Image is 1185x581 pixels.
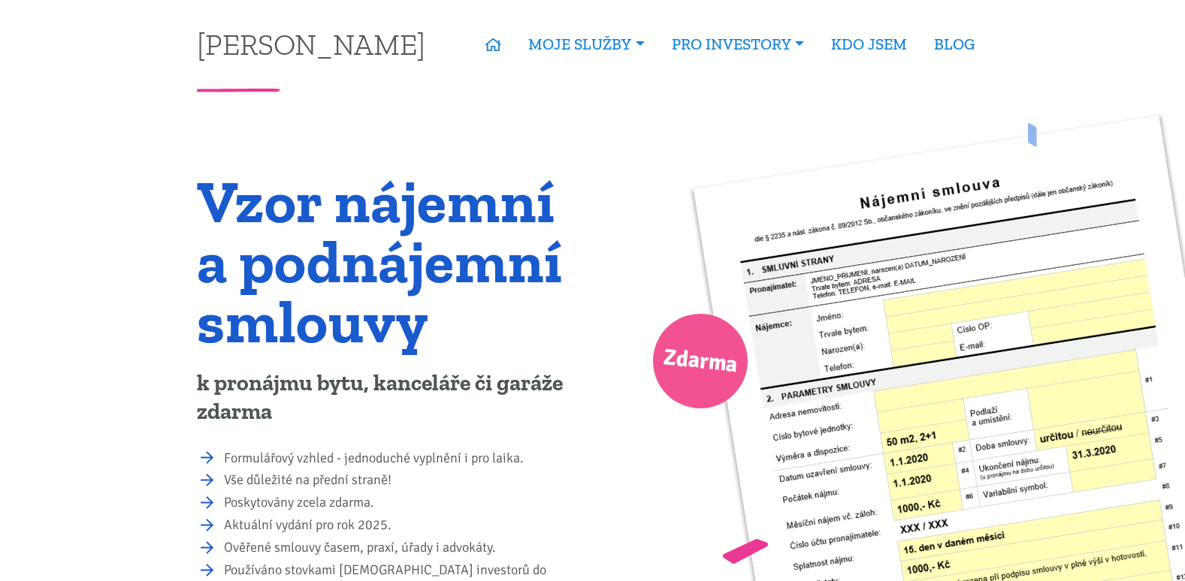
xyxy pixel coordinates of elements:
[818,27,920,62] a: KDO JSEM
[515,27,657,62] a: MOJE SLUŽBY
[920,27,988,62] a: BLOG
[658,27,818,62] a: PRO INVESTORY
[197,171,582,351] h1: Vzor nájemní a podnájemní smlouvy
[224,448,582,469] li: Formulářový vzhled - jednoduché vyplnění i pro laika.
[197,369,582,426] p: k pronájmu bytu, kanceláře či garáže zdarma
[224,470,582,491] li: Vše důležité na přední straně!
[224,515,582,536] li: Aktuální vydání pro rok 2025.
[224,492,582,513] li: Poskytovány zcela zdarma.
[224,537,582,558] li: Ověřené smlouvy časem, praxí, úřady i advokáty.
[661,338,739,385] span: Zdarma
[197,29,425,59] a: [PERSON_NAME]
